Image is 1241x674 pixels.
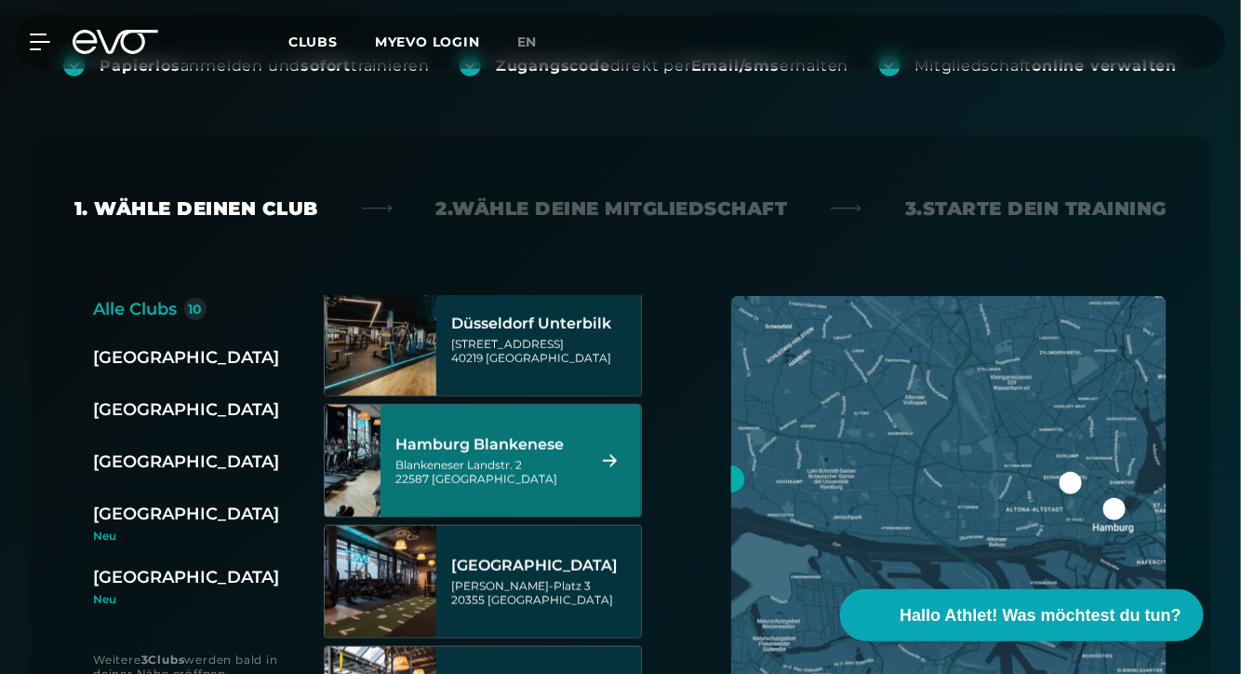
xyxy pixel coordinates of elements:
[325,526,436,638] img: Hamburg Stadthausbrücke
[189,303,203,316] div: 10
[93,296,177,322] div: Alle Clubs
[325,284,436,396] img: Düsseldorf Unterbilk
[288,33,375,50] a: Clubs
[900,603,1181,628] span: Hallo Athlet! Was möchtest du tun?
[905,195,1167,222] div: 3. Starte dein Training
[451,337,637,365] div: [STREET_ADDRESS] 40219 [GEOGRAPHIC_DATA]
[93,344,279,371] div: [GEOGRAPHIC_DATA]
[436,195,788,222] div: 2. Wähle deine Mitgliedschaft
[148,653,184,667] strong: Clubs
[288,34,338,50] span: Clubs
[93,501,279,527] div: [GEOGRAPHIC_DATA]
[93,531,324,542] div: Neu
[517,34,538,50] span: en
[93,564,279,590] div: [GEOGRAPHIC_DATA]
[74,195,318,222] div: 1. Wähle deinen Club
[451,557,637,575] div: [GEOGRAPHIC_DATA]
[840,589,1204,641] button: Hallo Athlet! Was möchtest du tun?
[141,653,149,667] strong: 3
[451,315,637,333] div: Düsseldorf Unterbilk
[395,436,581,454] div: Hamburg Blankenese
[297,405,408,517] img: Hamburg Blankenese
[93,594,309,605] div: Neu
[451,579,637,607] div: [PERSON_NAME]-Platz 3 20355 [GEOGRAPHIC_DATA]
[375,34,480,50] a: MYEVO LOGIN
[93,449,279,475] div: [GEOGRAPHIC_DATA]
[395,458,581,486] div: Blankeneser Landstr. 2 22587 [GEOGRAPHIC_DATA]
[93,397,279,423] div: [GEOGRAPHIC_DATA]
[517,32,560,53] a: en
